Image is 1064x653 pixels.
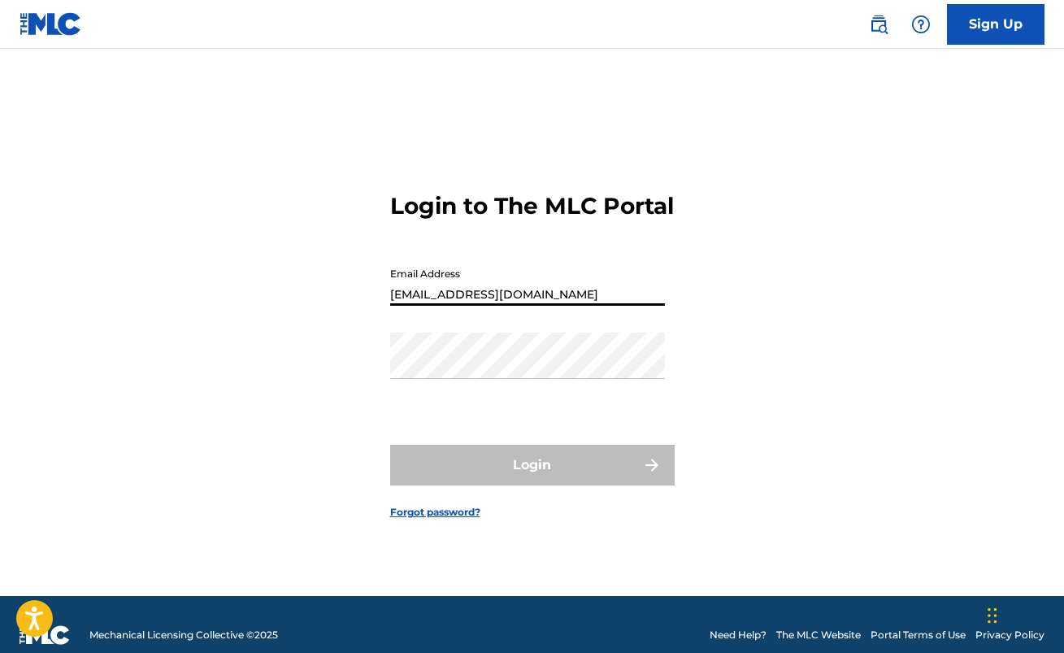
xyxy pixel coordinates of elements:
[905,8,937,41] div: Help
[20,625,70,645] img: logo
[20,12,82,36] img: MLC Logo
[776,628,861,642] a: The MLC Website
[710,628,767,642] a: Need Help?
[947,4,1044,45] a: Sign Up
[390,192,674,220] h3: Login to The MLC Portal
[89,628,278,642] span: Mechanical Licensing Collective © 2025
[911,15,931,34] img: help
[862,8,895,41] a: Public Search
[988,591,997,640] div: Drag
[869,15,888,34] img: search
[975,628,1044,642] a: Privacy Policy
[983,575,1064,653] iframe: Chat Widget
[871,628,966,642] a: Portal Terms of Use
[390,505,480,520] a: Forgot password?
